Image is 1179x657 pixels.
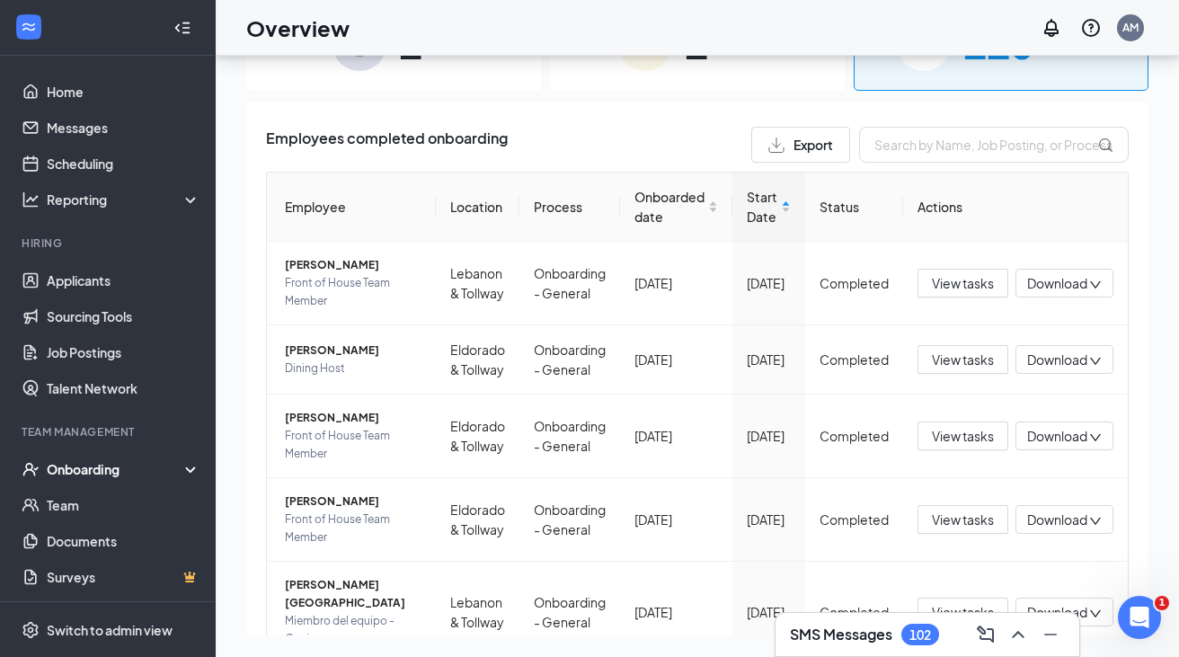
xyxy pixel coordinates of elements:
[266,127,508,163] span: Employees completed onboarding
[1118,596,1161,639] iframe: Intercom live chat
[747,350,791,369] div: [DATE]
[519,395,620,478] td: Onboarding - General
[47,298,200,334] a: Sourcing Tools
[519,478,620,562] td: Onboarding - General
[47,370,200,406] a: Talent Network
[1089,515,1102,528] span: down
[1004,620,1033,649] button: ChevronUp
[1007,624,1029,645] svg: ChevronUp
[793,138,833,151] span: Export
[436,242,519,325] td: Lebanon & Tollway
[285,493,421,511] span: [PERSON_NAME]
[173,19,191,37] svg: Collapse
[285,409,421,427] span: [PERSON_NAME]
[47,621,173,639] div: Switch to admin view
[22,621,40,639] svg: Settings
[1027,511,1087,529] span: Download
[1027,351,1087,369] span: Download
[747,273,791,293] div: [DATE]
[1027,603,1087,622] span: Download
[1089,355,1102,368] span: down
[47,523,200,559] a: Documents
[246,13,350,43] h1: Overview
[436,395,519,478] td: Eldorado & Tollway
[47,74,200,110] a: Home
[634,602,718,622] div: [DATE]
[620,173,732,242] th: Onboarded date
[47,191,201,209] div: Reporting
[47,487,200,523] a: Team
[917,505,1008,534] button: View tasks
[285,274,421,310] span: Front of House Team Member
[285,342,421,360] span: [PERSON_NAME]
[436,478,519,562] td: Eldorado & Tollway
[20,18,38,36] svg: WorkstreamLogo
[747,510,791,529] div: [DATE]
[917,598,1008,626] button: View tasks
[634,350,718,369] div: [DATE]
[47,334,200,370] a: Job Postings
[820,602,889,622] div: Completed
[1089,608,1102,620] span: down
[634,187,705,226] span: Onboarded date
[285,612,421,648] span: Miembro del equipo - Cocina
[1089,431,1102,444] span: down
[909,627,931,643] div: 102
[47,559,200,595] a: SurveysCrown
[22,235,197,251] div: Hiring
[747,187,777,226] span: Start Date
[903,173,1128,242] th: Actions
[47,460,185,478] div: Onboarding
[634,510,718,529] div: [DATE]
[634,426,718,446] div: [DATE]
[285,256,421,274] span: [PERSON_NAME]
[932,273,994,293] span: View tasks
[47,110,200,146] a: Messages
[932,426,994,446] span: View tasks
[932,510,994,529] span: View tasks
[932,602,994,622] span: View tasks
[820,510,889,529] div: Completed
[932,350,994,369] span: View tasks
[747,426,791,446] div: [DATE]
[751,127,850,163] button: Export
[285,576,421,612] span: [PERSON_NAME][GEOGRAPHIC_DATA]
[436,325,519,395] td: Eldorado & Tollway
[1041,17,1062,39] svg: Notifications
[1027,274,1087,293] span: Download
[267,173,436,242] th: Employee
[917,422,1008,450] button: View tasks
[820,273,889,293] div: Completed
[47,262,200,298] a: Applicants
[1040,624,1061,645] svg: Minimize
[22,460,40,478] svg: UserCheck
[820,426,889,446] div: Completed
[1036,620,1065,649] button: Minimize
[436,173,519,242] th: Location
[285,511,421,546] span: Front of House Team Member
[917,345,1008,374] button: View tasks
[917,269,1008,297] button: View tasks
[634,273,718,293] div: [DATE]
[519,242,620,325] td: Onboarding - General
[22,424,197,439] div: Team Management
[47,146,200,182] a: Scheduling
[285,360,421,377] span: Dining Host
[22,191,40,209] svg: Analysis
[859,127,1129,163] input: Search by Name, Job Posting, or Process
[1080,17,1102,39] svg: QuestionInfo
[519,173,620,242] th: Process
[1027,427,1087,446] span: Download
[975,624,997,645] svg: ComposeMessage
[285,427,421,463] span: Front of House Team Member
[747,602,791,622] div: [DATE]
[820,350,889,369] div: Completed
[1089,279,1102,291] span: down
[805,173,903,242] th: Status
[790,625,892,644] h3: SMS Messages
[1122,20,1139,35] div: AM
[1155,596,1169,610] span: 1
[519,325,620,395] td: Onboarding - General
[971,620,1000,649] button: ComposeMessage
